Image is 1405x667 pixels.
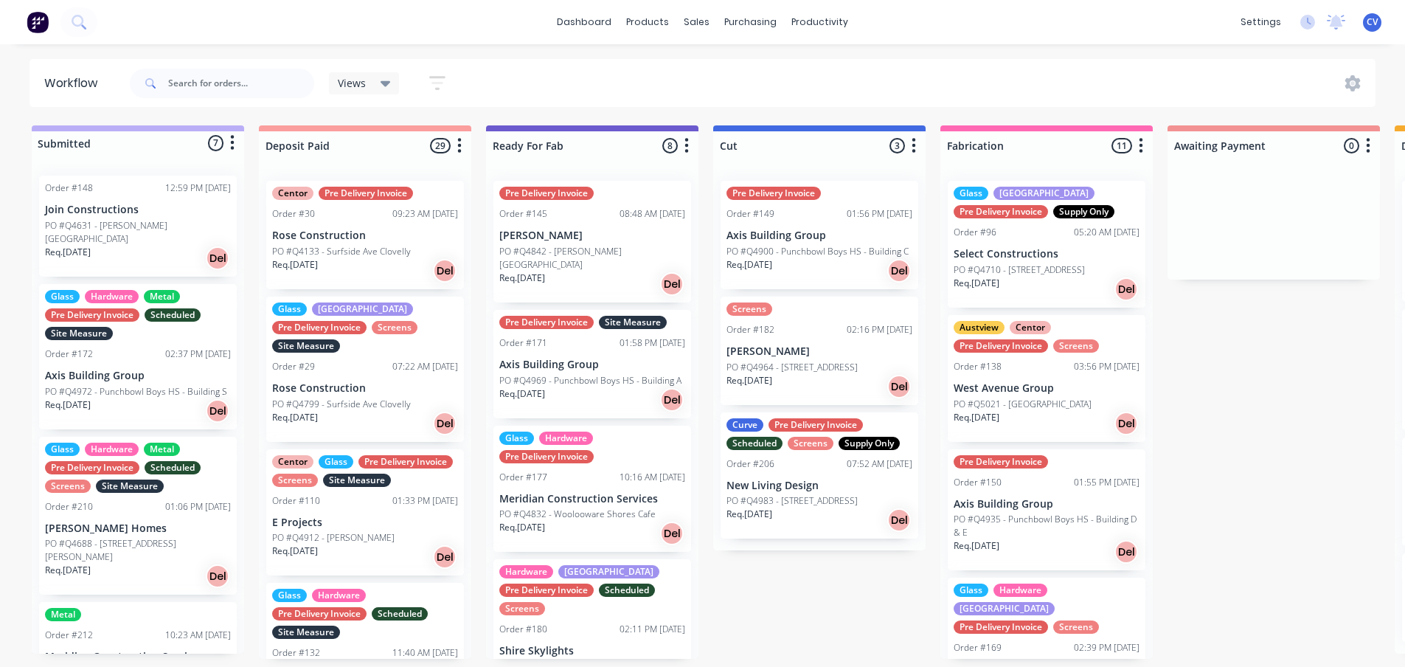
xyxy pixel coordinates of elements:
p: PO #Q4832 - Woolooware Shores Cafe [499,508,656,521]
p: Axis Building Group [45,370,231,382]
div: Del [887,508,911,532]
div: Order #171 [499,336,547,350]
div: 02:39 PM [DATE] [1074,641,1139,654]
p: [PERSON_NAME] [499,229,685,242]
div: Order #110 [272,494,320,508]
div: 10:23 AM [DATE] [165,629,231,642]
span: CV [1367,15,1378,29]
div: AustviewCentorPre Delivery InvoiceScreensOrder #13803:56 PM [DATE]West Avenue GroupPO #Q5021 - [G... [948,315,1145,442]
div: [GEOGRAPHIC_DATA] [954,602,1055,615]
div: [GEOGRAPHIC_DATA] [558,565,659,578]
div: Order #169 [954,641,1002,654]
div: Centor [272,455,313,469]
p: Req. [DATE] [726,508,772,521]
div: Glass [45,290,80,303]
div: Glass [45,443,80,456]
div: Site Measure [45,327,113,340]
div: 08:48 AM [DATE] [620,207,685,221]
div: Pre Delivery Invoice [319,187,413,200]
div: Metal [45,608,81,621]
div: Order #132 [272,646,320,660]
div: Glass [319,455,353,469]
div: Screens [726,303,772,316]
p: Axis Building Group [499,359,685,371]
div: Del [433,259,457,283]
div: Screens [1053,339,1099,353]
div: Pre Delivery InvoiceOrder #14508:48 AM [DATE][PERSON_NAME]PO #Q4842 - [PERSON_NAME][GEOGRAPHIC_DA... [493,181,691,303]
div: Workflow [44,75,105,92]
div: Pre Delivery Invoice [499,450,594,463]
div: 03:56 PM [DATE] [1074,360,1139,373]
div: Order #150 [954,476,1002,489]
div: 09:23 AM [DATE] [392,207,458,221]
div: Pre Delivery Invoice [954,455,1048,469]
div: Del [887,259,911,283]
div: 01:58 PM [DATE] [620,336,685,350]
div: Order #14812:59 PM [DATE]Join ConstructionsPO #Q4631 - [PERSON_NAME][GEOGRAPHIC_DATA]Req.[DATE]Del [39,176,237,277]
p: Join Constructions [45,204,231,216]
div: Order #96 [954,226,996,239]
div: Order #206 [726,457,774,471]
p: Req. [DATE] [499,272,545,285]
div: 02:16 PM [DATE] [847,323,912,336]
div: Screens [1053,621,1099,634]
div: Glass [272,303,307,316]
div: purchasing [717,11,784,33]
div: Order #145 [499,207,547,221]
div: Scheduled [372,607,428,621]
p: Req. [DATE] [726,374,772,387]
div: Pre Delivery Invoice [726,187,821,200]
div: Screens [45,480,91,493]
p: PO #Q4799 - Surfside Ave Clovelly [272,398,411,411]
p: Req. [DATE] [499,387,545,401]
div: Centor [272,187,313,200]
div: 02:11 PM [DATE] [620,623,685,636]
div: Curve [726,418,763,432]
div: productivity [784,11,856,33]
p: Rose Construction [272,382,458,395]
p: Axis Building Group [954,498,1139,511]
p: Req. [DATE] [272,545,318,558]
p: New Living Design [726,480,912,492]
p: Select Constructions [954,248,1139,260]
img: Factory [27,11,49,33]
div: ScreensOrder #18202:16 PM [DATE][PERSON_NAME]PO #Q4964 - [STREET_ADDRESS]Req.[DATE]Del [721,297,918,405]
p: PO #Q4900 - Punchbowl Boys HS - Building C [726,245,909,258]
div: Scheduled [145,461,201,474]
div: Metal [144,290,180,303]
div: Pre Delivery Invoice [499,187,594,200]
div: Hardware [539,432,593,445]
div: Hardware [993,584,1047,597]
div: Del [660,522,684,545]
div: Order #172 [45,348,93,361]
div: Pre Delivery Invoice [499,584,594,597]
div: Order #210 [45,500,93,514]
div: Hardware [85,290,139,303]
p: Meridian Construction Services [45,651,231,663]
p: PO #Q4842 - [PERSON_NAME][GEOGRAPHIC_DATA] [499,245,685,272]
div: 01:33 PM [DATE] [392,494,458,508]
div: 07:52 AM [DATE] [847,457,912,471]
div: CentorPre Delivery InvoiceOrder #3009:23 AM [DATE]Rose ConstructionPO #Q4133 - Surfside Ave Clove... [266,181,464,289]
div: Order #177 [499,471,547,484]
div: 12:59 PM [DATE] [165,182,231,195]
div: Del [433,412,457,435]
div: Glass [272,589,307,602]
p: Rose Construction [272,229,458,242]
div: Hardware [499,565,553,578]
div: Centor [1010,321,1051,334]
div: Del [660,388,684,412]
div: Screens [788,437,833,450]
div: [GEOGRAPHIC_DATA] [993,187,1094,200]
div: Site Measure [323,474,391,487]
p: Req. [DATE] [272,411,318,424]
div: Del [433,545,457,569]
p: PO #Q4710 - [STREET_ADDRESS] [954,263,1085,277]
p: PO #Q4969 - Punchbowl Boys HS - Building A [499,374,681,387]
div: Del [206,246,229,270]
div: Site Measure [272,339,340,353]
div: Glass[GEOGRAPHIC_DATA]Pre Delivery InvoiceSupply OnlyOrder #9605:20 AM [DATE]Select Constructions... [948,181,1145,308]
p: Shire Skylights [499,645,685,657]
div: Screens [272,474,318,487]
div: Scheduled [599,584,655,597]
